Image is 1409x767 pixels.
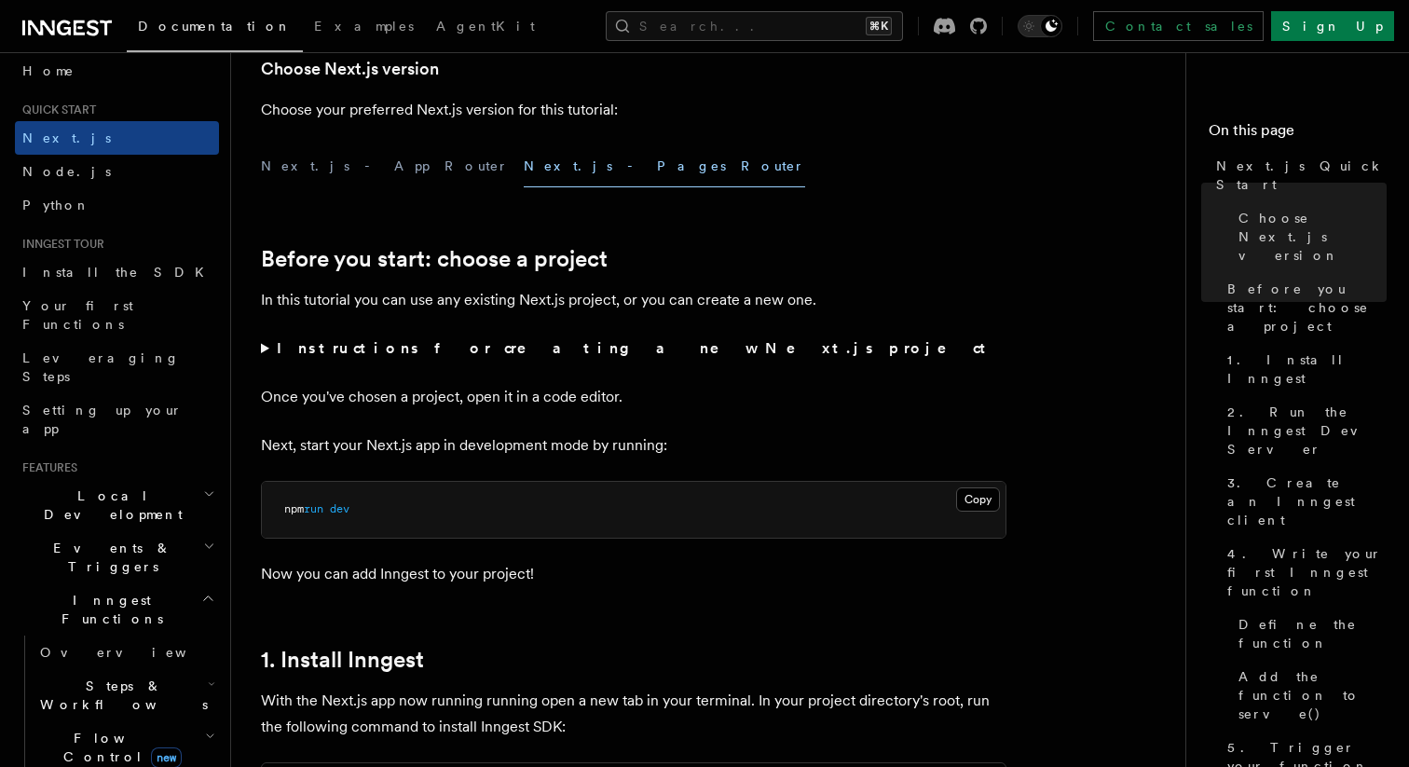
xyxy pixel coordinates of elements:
span: Documentation [138,19,292,34]
a: Documentation [127,6,303,52]
a: Choose Next.js version [1231,201,1387,272]
span: Flow Control [33,729,205,766]
span: Examples [314,19,414,34]
a: Setting up your app [15,393,219,445]
a: 1. Install Inngest [261,647,424,673]
span: Events & Triggers [15,539,203,576]
a: 3. Create an Inngest client [1220,466,1387,537]
button: Search...⌘K [606,11,903,41]
a: Contact sales [1093,11,1264,41]
span: npm [284,502,304,515]
a: Add the function to serve() [1231,660,1387,731]
a: Examples [303,6,425,50]
a: Next.js [15,121,219,155]
span: 4. Write your first Inngest function [1227,544,1387,600]
summary: Instructions for creating a new Next.js project [261,336,1006,362]
a: Sign Up [1271,11,1394,41]
span: Next.js Quick Start [1216,157,1387,194]
span: Overview [40,645,232,660]
button: Next.js - Pages Router [524,145,805,187]
span: Local Development [15,486,203,524]
a: 4. Write your first Inngest function [1220,537,1387,608]
a: Leveraging Steps [15,341,219,393]
span: Python [22,198,90,212]
span: dev [330,502,349,515]
a: 2. Run the Inngest Dev Server [1220,395,1387,466]
a: Before you start: choose a project [1220,272,1387,343]
span: Add the function to serve() [1238,667,1387,723]
a: Your first Functions [15,289,219,341]
a: Choose Next.js version [261,56,439,82]
span: Before you start: choose a project [1227,280,1387,336]
span: 2. Run the Inngest Dev Server [1227,403,1387,459]
p: Now you can add Inngest to your project! [261,561,1006,587]
button: Toggle dark mode [1018,15,1062,37]
a: Python [15,188,219,222]
p: In this tutorial you can use any existing Next.js project, or you can create a new one. [261,287,1006,313]
span: Steps & Workflows [33,677,208,714]
a: Before you start: choose a project [261,246,608,272]
button: Inngest Functions [15,583,219,636]
span: 3. Create an Inngest client [1227,473,1387,529]
button: Local Development [15,479,219,531]
a: Node.js [15,155,219,188]
span: 1. Install Inngest [1227,350,1387,388]
span: Setting up your app [22,403,183,436]
a: Next.js Quick Start [1209,149,1387,201]
p: With the Next.js app now running running open a new tab in your terminal. In your project directo... [261,688,1006,740]
button: Copy [956,487,1000,512]
span: Node.js [22,164,111,179]
span: Your first Functions [22,298,133,332]
strong: Instructions for creating a new Next.js project [277,339,993,357]
span: Define the function [1238,615,1387,652]
button: Next.js - App Router [261,145,509,187]
p: Once you've chosen a project, open it in a code editor. [261,384,1006,410]
a: Home [15,54,219,88]
span: Next.js [22,130,111,145]
button: Steps & Workflows [33,669,219,721]
a: Overview [33,636,219,669]
kbd: ⌘K [866,17,892,35]
span: Inngest Functions [15,591,201,628]
span: Home [22,62,75,80]
span: Install the SDK [22,265,215,280]
button: Events & Triggers [15,531,219,583]
span: Inngest tour [15,237,104,252]
span: Quick start [15,103,96,117]
a: Define the function [1231,608,1387,660]
p: Next, start your Next.js app in development mode by running: [261,432,1006,459]
a: Install the SDK [15,255,219,289]
span: Leveraging Steps [22,350,180,384]
a: AgentKit [425,6,546,50]
span: AgentKit [436,19,535,34]
a: 1. Install Inngest [1220,343,1387,395]
p: Choose your preferred Next.js version for this tutorial: [261,97,1006,123]
span: run [304,502,323,515]
span: Choose Next.js version [1238,209,1387,265]
span: Features [15,460,77,475]
h4: On this page [1209,119,1387,149]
